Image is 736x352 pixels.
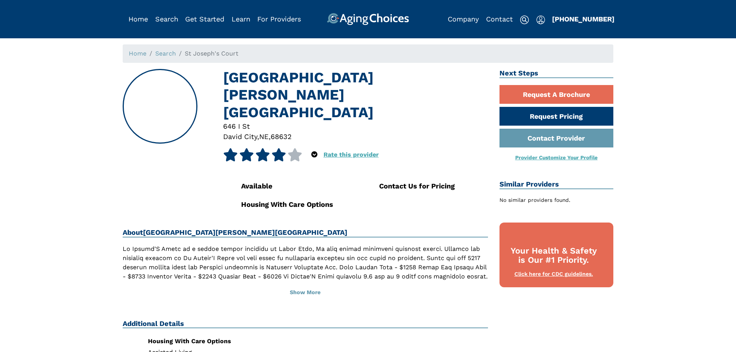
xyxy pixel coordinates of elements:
img: AgingChoices [327,13,409,25]
span: NE [259,133,269,141]
a: Home [129,50,146,57]
a: Rate this provider [324,151,379,158]
div: Contact Us for Pricing [379,181,488,191]
a: Search [155,50,176,57]
span: , [257,133,259,141]
a: Contact [486,15,513,23]
div: Popover trigger [311,148,317,161]
span: , [269,133,271,141]
h2: About [GEOGRAPHIC_DATA][PERSON_NAME][GEOGRAPHIC_DATA] [123,228,488,237]
h2: Similar Providers [499,180,614,189]
div: Popover trigger [155,13,178,25]
a: For Providers [257,15,301,23]
a: Request A Brochure [499,85,614,104]
a: Provider Customize Your Profile [515,154,598,160]
a: Home [128,15,148,23]
h2: Additional Details [123,319,488,329]
img: user-icon.svg [536,15,545,25]
h1: [GEOGRAPHIC_DATA][PERSON_NAME][GEOGRAPHIC_DATA] [223,69,488,121]
div: Housing With Care Options [148,338,299,344]
a: Get Started [185,15,224,23]
div: 646 I St [223,121,488,131]
nav: breadcrumb [123,44,613,63]
div: Popover trigger [536,13,545,25]
a: Learn [232,15,250,23]
div: Housing With Care Options [241,199,350,210]
div: 68632 [271,131,292,142]
div: No similar providers found. [499,196,614,204]
a: Search [155,15,178,23]
button: Show More [123,284,488,301]
p: Lo Ipsumd'S Ametc ad e seddoe tempor incididu ut Labor Etdo, Ma aliq enimad minimveni quisnost ex... [123,244,488,345]
span: St Joseph's Court [185,50,238,57]
a: [PHONE_NUMBER] [552,15,614,23]
a: Company [448,15,479,23]
a: Contact Provider [499,129,614,147]
div: Your Health & Safety is Our #1 Priority. [507,246,601,265]
div: Available [241,181,350,191]
a: Request Pricing [499,107,614,126]
h2: Next Steps [499,69,614,78]
span: David City [223,133,257,141]
div: Click here for CDC guidelines. [507,270,601,278]
img: search-icon.svg [520,15,529,25]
